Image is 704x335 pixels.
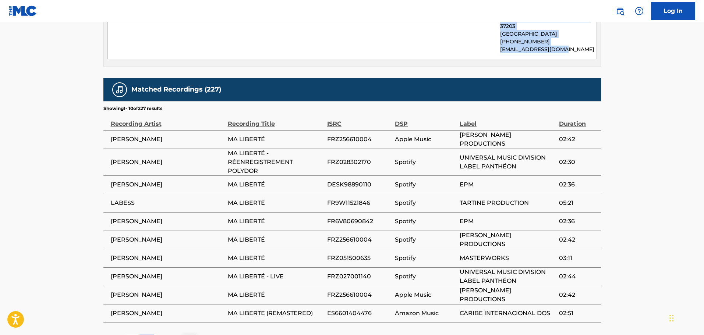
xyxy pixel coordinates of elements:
[395,199,456,207] span: Spotify
[460,254,555,263] span: MASTERWORKS
[228,135,323,144] span: MA LIBERTÉ
[667,300,704,335] iframe: Chat Widget
[395,180,456,189] span: Spotify
[327,158,391,167] span: FRZ028302170
[559,112,597,128] div: Duration
[111,254,224,263] span: [PERSON_NAME]
[327,135,391,144] span: FRZ256610004
[460,112,555,128] div: Label
[111,112,224,128] div: Recording Artist
[111,291,224,299] span: [PERSON_NAME]
[460,180,555,189] span: EPM
[228,272,323,281] span: MA LIBERTÉ - LIVE
[228,199,323,207] span: MA LIBERTÉ
[559,217,597,226] span: 02:36
[460,153,555,171] span: UNIVERSAL MUSIC DIVISION LABEL PANTHÉON
[559,199,597,207] span: 05:21
[559,235,597,244] span: 02:42
[635,7,644,15] img: help
[632,4,647,18] div: Help
[111,217,224,226] span: [PERSON_NAME]
[559,272,597,281] span: 02:44
[327,235,391,244] span: FRZ256610004
[9,6,37,16] img: MLC Logo
[327,272,391,281] span: FRZ027001140
[460,217,555,226] span: EPM
[460,231,555,249] span: [PERSON_NAME] PRODUCTIONS
[228,254,323,263] span: MA LIBERTÉ
[616,7,625,15] img: search
[228,180,323,189] span: MA LIBERTÉ
[228,291,323,299] span: MA LIBERTÉ
[327,112,391,128] div: ISRC
[395,235,456,244] span: Spotify
[111,272,224,281] span: [PERSON_NAME]
[395,135,456,144] span: Apple Music
[559,180,597,189] span: 02:36
[559,309,597,318] span: 02:51
[327,199,391,207] span: FR9W11521846
[559,254,597,263] span: 03:11
[559,158,597,167] span: 02:30
[111,235,224,244] span: [PERSON_NAME]
[228,235,323,244] span: MA LIBERTÉ
[115,85,124,94] img: Matched Recordings
[651,2,695,20] a: Log In
[111,158,224,167] span: [PERSON_NAME]
[500,15,596,30] p: [GEOGRAPHIC_DATA], [US_STATE] 37203
[327,180,391,189] span: DESK98890110
[460,286,555,304] span: [PERSON_NAME] PRODUCTIONS
[327,217,391,226] span: FR6V80690842
[395,217,456,226] span: Spotify
[559,291,597,299] span: 02:42
[327,291,391,299] span: FRZ256610004
[111,199,224,207] span: LABESS
[460,131,555,148] span: [PERSON_NAME] PRODUCTIONS
[228,309,323,318] span: MA LIBERTE (REMASTERED)
[327,254,391,263] span: FRZ051500635
[228,112,323,128] div: Recording Title
[460,309,555,318] span: CARIBE INTERNACIONAL DOS
[131,85,221,94] h5: Matched Recordings (227)
[395,309,456,318] span: Amazon Music
[395,112,456,128] div: DSP
[228,217,323,226] span: MA LIBERTÉ
[500,46,596,53] p: [EMAIL_ADDRESS][DOMAIN_NAME]
[327,309,391,318] span: ES6601404476
[395,291,456,299] span: Apple Music
[111,309,224,318] span: [PERSON_NAME]
[111,180,224,189] span: [PERSON_NAME]
[228,149,323,175] span: MA LIBERTÉ - RÉENREGISTREMENT POLYDOR
[613,4,627,18] a: Public Search
[500,38,596,46] p: [PHONE_NUMBER]
[395,272,456,281] span: Spotify
[103,105,162,112] p: Showing 1 - 10 of 227 results
[395,254,456,263] span: Spotify
[460,199,555,207] span: TARTINE PRODUCTION
[395,158,456,167] span: Spotify
[111,135,224,144] span: [PERSON_NAME]
[500,30,596,38] p: [GEOGRAPHIC_DATA]
[669,307,674,329] div: Drag
[460,268,555,285] span: UNIVERSAL MUSIC DIVISION LABEL PANTHÉON
[559,135,597,144] span: 02:42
